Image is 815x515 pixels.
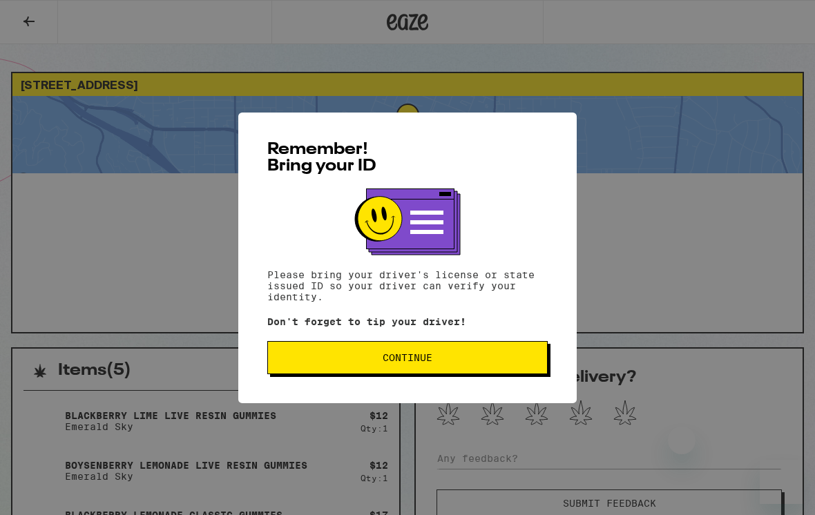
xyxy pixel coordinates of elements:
[267,341,548,374] button: Continue
[383,353,432,362] span: Continue
[267,316,548,327] p: Don't forget to tip your driver!
[668,427,696,454] iframe: Close message
[267,269,548,302] p: Please bring your driver's license or state issued ID so your driver can verify your identity.
[267,142,376,175] span: Remember! Bring your ID
[760,460,804,504] iframe: Button to launch messaging window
